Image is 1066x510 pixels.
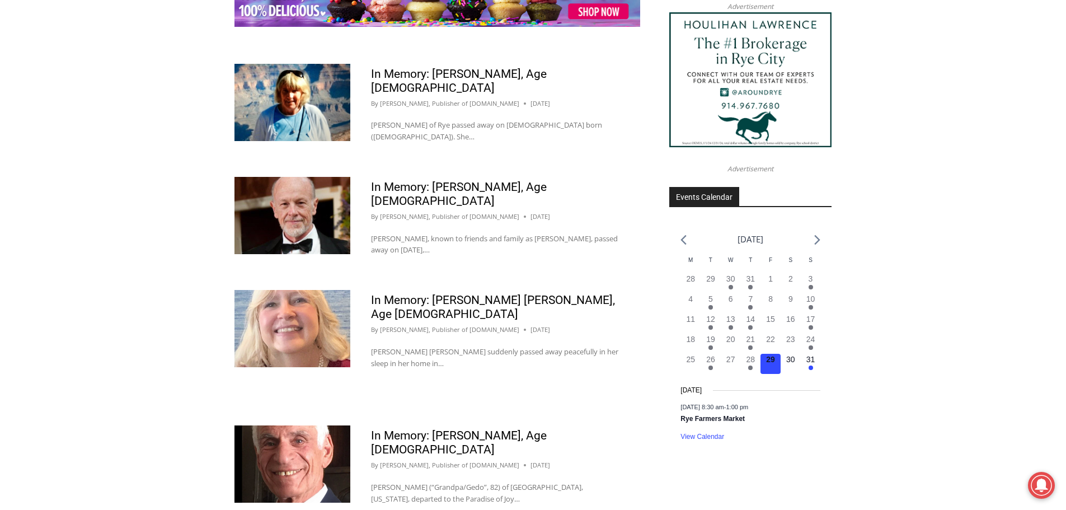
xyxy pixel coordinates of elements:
span: Intern @ [DOMAIN_NAME] [293,111,519,137]
time: 12 [706,315,715,324]
button: 29 [701,273,721,293]
li: [DATE] [738,232,763,247]
time: 27 [726,355,735,364]
p: [PERSON_NAME], known to friends and family as [PERSON_NAME], passed away on [DATE],… [371,233,619,256]
span: T [709,257,712,263]
a: Intern @ [DOMAIN_NAME] [269,109,542,139]
time: 26 [706,355,715,364]
time: 1 [768,274,773,283]
time: 22 [766,335,775,344]
a: In Memory: [PERSON_NAME], Age [DEMOGRAPHIC_DATA] [371,429,547,456]
span: T [749,257,752,263]
a: Obituary - Janet Fenton [234,64,350,141]
span: M [688,257,693,263]
time: 28 [746,355,755,364]
button: 7 Has events [741,293,761,314]
time: 16 [786,315,795,324]
button: 25 [680,354,701,374]
time: 28 [686,274,695,283]
button: 18 [680,334,701,354]
a: In Memory: [PERSON_NAME], Age [DEMOGRAPHIC_DATA] [371,67,547,95]
time: 19 [706,335,715,344]
button: 10 Has events [801,293,821,314]
time: 6 [729,294,733,303]
button: 9 [781,293,801,314]
a: In Memory: [PERSON_NAME], Age [DEMOGRAPHIC_DATA] [371,180,547,208]
button: 15 [760,314,781,334]
a: Previous month [680,235,687,245]
button: 13 Has events [721,314,741,334]
button: 26 Has events [701,354,721,374]
div: Sunday [801,256,821,273]
a: View Calendar [680,433,724,441]
span: S [809,257,813,263]
div: Friday [760,256,781,273]
div: Thursday [741,256,761,273]
button: 2 [781,273,801,293]
img: Obituary - Dr. Fahim Bakhoum [234,425,350,503]
span: By [371,325,378,335]
time: [DATE] [680,385,702,396]
em: Has events [809,285,813,289]
a: Open Tues. - Sun. [PHONE_NUMBER] [1,113,112,139]
button: 11 [680,314,701,334]
span: By [371,460,378,470]
a: [PERSON_NAME], Publisher of [DOMAIN_NAME] [380,212,519,221]
em: Has events [708,325,713,330]
img: Obituary - Meredith Anne McConnell Elmore [234,290,350,367]
time: 8 [768,294,773,303]
time: [DATE] [530,99,550,109]
button: 30 Has events [721,273,741,293]
time: 2 [788,274,793,283]
div: Wednesday [721,256,741,273]
a: Obituary - James Joseph Timlin 2 [234,177,350,254]
button: 12 Has events [701,314,721,334]
button: 28 Has events [741,354,761,374]
p: [PERSON_NAME] [PERSON_NAME] suddenly passed away peacefully in her sleep in her home in… [371,346,619,369]
button: 22 [760,334,781,354]
time: 17 [806,315,815,324]
img: Houlihan Lawrence The #1 Brokerage in Rye City [669,12,832,148]
em: Has events [809,305,813,310]
a: [PERSON_NAME], Publisher of [DOMAIN_NAME] [380,325,519,334]
span: By [371,99,378,109]
time: 10 [806,294,815,303]
button: 31 Has events [801,354,821,374]
button: 19 Has events [701,334,721,354]
button: 30 [781,354,801,374]
em: Has events [809,366,813,370]
time: 15 [766,315,775,324]
em: Has events [708,366,713,370]
em: Has events [729,285,733,289]
button: 3 Has events [801,273,821,293]
em: Has events [748,305,753,310]
em: Has events [809,325,813,330]
p: [PERSON_NAME] (“Grandpa/Gedo”, 82) of [GEOGRAPHIC_DATA], [US_STATE], departed to the Paradise of ... [371,481,619,505]
button: 31 Has events [741,273,761,293]
time: 7 [748,294,753,303]
span: [DATE] 8:30 am [680,404,724,410]
time: 4 [688,294,693,303]
span: Advertisement [716,1,785,12]
time: 24 [806,335,815,344]
span: Open Tues. - Sun. [PHONE_NUMBER] [3,115,110,158]
button: 1 [760,273,781,293]
em: Has events [748,325,753,330]
em: Has events [809,345,813,350]
button: 28 [680,273,701,293]
p: [PERSON_NAME] of Rye passed away on [DEMOGRAPHIC_DATA] born ([DEMOGRAPHIC_DATA]). She… [371,119,619,143]
time: 5 [708,294,713,303]
span: Advertisement [716,163,785,174]
em: Has events [729,325,733,330]
a: [PERSON_NAME], Publisher of [DOMAIN_NAME] [380,461,519,469]
div: Saturday [781,256,801,273]
button: 29 [760,354,781,374]
span: S [788,257,792,263]
time: 29 [706,274,715,283]
time: 25 [686,355,695,364]
em: Has events [708,305,713,310]
time: 18 [686,335,695,344]
em: Has events [748,345,753,350]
